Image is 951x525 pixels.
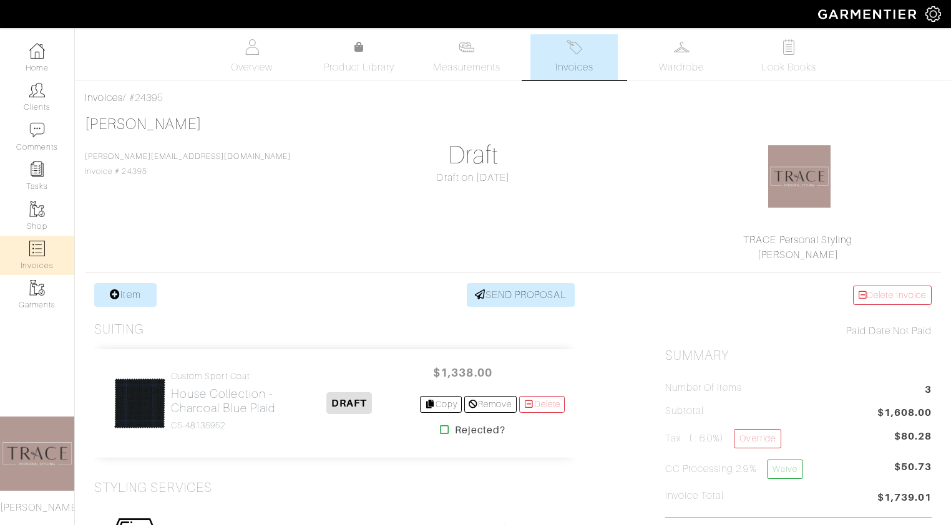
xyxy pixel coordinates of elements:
[340,170,607,185] div: Draft on [DATE]
[29,241,45,256] img: orders-icon-0abe47150d42831381b5fb84f609e132dff9fe21cb692f30cb5eec754e2cba89.png
[877,405,932,422] span: $1,608.00
[171,371,278,431] a: Custom Sport Coat House Collection - Charcoal Blue Plaid C5-48135952
[208,34,296,80] a: Overview
[894,429,932,444] span: $80.28
[567,39,582,55] img: orders-27d20c2124de7fd6de4e0e44c1d41de31381a507db9b33961299e4e07d508b8c.svg
[519,396,565,413] a: Delete
[467,283,575,307] a: SEND PROPOSAL
[853,286,932,305] a: Delete Invoice
[340,140,607,170] h1: Draft
[555,60,593,75] span: Invoices
[171,387,278,415] h2: House Collection - Charcoal Blue Plaid
[846,325,893,337] span: Paid Date:
[94,322,144,337] h3: Suiting
[665,429,781,448] h5: Tax ( : 6.0%)
[674,39,690,55] img: wardrobe-487a4870c1b7c33e795ec22d11cfc2ed9d08956e64fb3008fe2437562e282088.svg
[85,116,202,132] a: [PERSON_NAME]
[530,34,618,80] a: Invoices
[745,34,832,80] a: Look Books
[29,280,45,296] img: garments-icon-b7da505a4dc4fd61783c78ac3ca0ef83fa9d6f193b1c9dc38574b1d14d53ca28.png
[767,460,803,479] a: Waive
[768,145,831,208] img: 1583817110766.png.png
[85,152,291,161] a: [PERSON_NAME][EMAIL_ADDRESS][DOMAIN_NAME]
[85,92,123,104] a: Invoices
[29,201,45,217] img: garments-icon-b7da505a4dc4fd61783c78ac3ca0ef83fa9d6f193b1c9dc38574b1d14d53ca28.png
[94,480,212,496] h3: Styling Services
[743,234,852,246] a: TRACE Personal Styling
[894,460,932,484] span: $50.73
[29,82,45,98] img: clients-icon-6bae9207a08558b7cb47a8932f037763ab4055f8c8b6bfacd5dc20c3e0201464.png
[734,429,781,448] a: Override
[433,60,501,75] span: Measurements
[758,249,839,261] a: [PERSON_NAME]
[324,60,394,75] span: Product Library
[231,60,273,75] span: Overview
[464,396,516,413] a: Remove
[665,382,743,394] h5: Number of Items
[326,392,372,414] span: DRAFT
[812,3,925,25] img: garmentier-logo-header-white-b43fb05a5012e4ada735d5af1a66efaba907eab6374d6393d1fbf88cb4ef424d.png
[781,39,797,55] img: todo-9ac3debb85659649dc8f770b8b6100bb5dab4b48dedcbae339e5042a72dfd3cc.svg
[94,283,157,307] a: Item
[659,60,704,75] span: Wardrobe
[665,324,932,339] div: Not Paid
[29,161,45,177] img: reminder-icon-8004d30b9f0a5d33ae49ab947aed9ed385cf756f9e5892f1edd6e32f2345188e.png
[877,490,932,507] span: $1,739.01
[171,420,278,431] h4: C5-48135952
[425,359,500,386] span: $1,338.00
[665,460,803,479] h5: CC Processing 2.9%
[244,39,260,55] img: basicinfo-40fd8af6dae0f16599ec9e87c0ef1c0a1fdea2edbe929e3d69a839185d80c458.svg
[761,60,817,75] span: Look Books
[459,39,474,55] img: measurements-466bbee1fd09ba9460f595b01e5d73f9e2bff037440d3c8f018324cb6cdf7a4a.svg
[29,43,45,59] img: dashboard-icon-dbcd8f5a0b271acd01030246c82b418ddd0df26cd7fceb0bd07c9910d44c42f6.png
[665,348,932,364] h2: Summary
[423,34,511,80] a: Measurements
[85,152,291,176] span: Invoice # 24395
[420,396,462,413] a: Copy
[29,122,45,138] img: comment-icon-a0a6a9ef722e966f86d9cbdc48e553b5cf19dbc54f86b18d962a5391bc8f6eb6.png
[665,490,724,502] h5: Invoice Total
[925,6,941,22] img: gear-icon-white-bd11855cb880d31180b6d7d6211b90ccbf57a29d726f0c71d8c61bd08dd39cc2.png
[455,423,505,438] strong: Rejected?
[114,377,166,430] img: k2NunF17MJvsF7gNM5suE9ej
[316,40,403,75] a: Product Library
[171,371,278,382] h4: Custom Sport Coat
[638,34,725,80] a: Wardrobe
[665,405,704,417] h5: Subtotal
[85,90,941,105] div: / #24395
[925,382,932,399] span: 3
